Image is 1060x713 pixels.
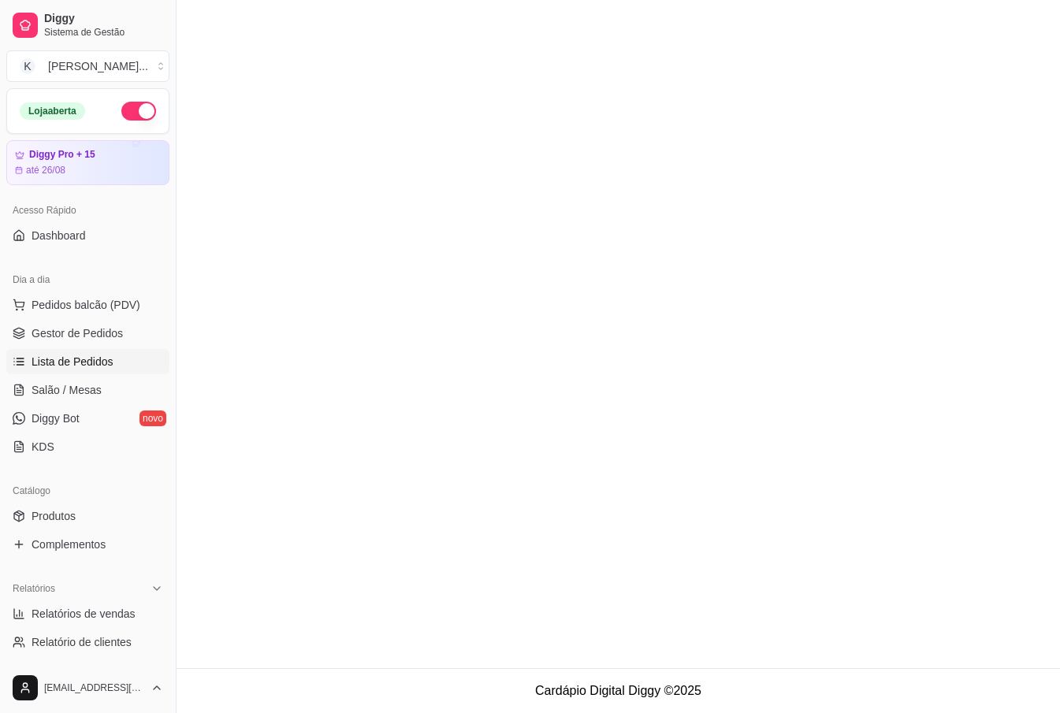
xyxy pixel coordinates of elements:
[44,26,163,39] span: Sistema de Gestão
[6,406,169,431] a: Diggy Botnovo
[32,382,102,398] span: Salão / Mesas
[6,503,169,529] a: Produtos
[6,601,169,626] a: Relatórios de vendas
[6,377,169,403] a: Salão / Mesas
[44,681,144,694] span: [EMAIL_ADDRESS][DOMAIN_NAME]
[6,434,169,459] a: KDS
[6,223,169,248] a: Dashboard
[32,354,113,369] span: Lista de Pedidos
[20,58,35,74] span: K
[44,12,163,26] span: Diggy
[32,606,136,622] span: Relatórios de vendas
[26,164,65,176] article: até 26/08
[6,478,169,503] div: Catálogo
[13,582,55,595] span: Relatórios
[6,198,169,223] div: Acesso Rápido
[6,629,169,655] a: Relatório de clientes
[32,537,106,552] span: Complementos
[6,292,169,318] button: Pedidos balcão (PDV)
[29,149,95,161] article: Diggy Pro + 15
[6,532,169,557] a: Complementos
[32,634,132,650] span: Relatório de clientes
[121,102,156,121] button: Alterar Status
[32,228,86,243] span: Dashboard
[32,325,123,341] span: Gestor de Pedidos
[48,58,148,74] div: [PERSON_NAME] ...
[6,349,169,374] a: Lista de Pedidos
[32,410,80,426] span: Diggy Bot
[32,297,140,313] span: Pedidos balcão (PDV)
[6,6,169,44] a: DiggySistema de Gestão
[6,140,169,185] a: Diggy Pro + 15até 26/08
[32,439,54,455] span: KDS
[32,508,76,524] span: Produtos
[6,658,169,683] a: Relatório de mesas
[6,50,169,82] button: Select a team
[20,102,85,120] div: Loja aberta
[6,321,169,346] a: Gestor de Pedidos
[6,669,169,707] button: [EMAIL_ADDRESS][DOMAIN_NAME]
[6,267,169,292] div: Dia a dia
[177,668,1060,713] footer: Cardápio Digital Diggy © 2025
